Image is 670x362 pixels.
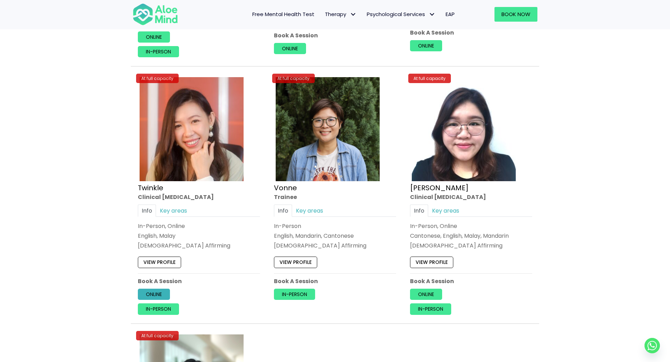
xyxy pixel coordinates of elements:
div: Clinical [MEDICAL_DATA] [138,193,260,201]
a: EAP [440,7,460,22]
a: Key areas [428,205,463,217]
p: Book A Session [274,31,396,39]
a: In-person [410,303,451,315]
a: Key areas [292,205,327,217]
div: In-Person, Online [410,222,532,230]
a: Free Mental Health Test [247,7,320,22]
a: View profile [138,257,181,268]
a: Psychological ServicesPsychological Services: submenu [362,7,440,22]
span: Psychological Services: submenu [427,9,437,20]
a: Online [138,31,170,42]
img: Wei Shan_Profile-300×300 [412,77,516,181]
img: Aloe mind Logo [133,3,178,26]
span: Therapy: submenu [348,9,358,20]
a: Info [138,205,156,217]
div: At full capacity [136,331,179,340]
div: In-Person, Online [138,222,260,230]
div: At full capacity [272,74,315,83]
a: TherapyTherapy: submenu [320,7,362,22]
p: Book A Session [410,28,532,36]
a: Book Now [494,7,537,22]
div: Trainee [274,193,396,201]
a: Info [274,205,292,217]
a: Whatsapp [645,338,660,353]
span: Therapy [325,10,356,18]
p: English, Malay [138,232,260,240]
span: Psychological Services [367,10,435,18]
div: Clinical [MEDICAL_DATA] [410,193,532,201]
a: Online [274,43,306,54]
p: Book A Session [138,277,260,285]
p: Book A Session [410,277,532,285]
a: In-person [138,46,179,57]
div: At full capacity [408,74,451,83]
div: [DEMOGRAPHIC_DATA] Affirming [138,242,260,250]
img: Vonne Trainee [276,77,380,181]
p: Cantonese, English, Malay, Mandarin [410,232,532,240]
p: Book A Session [274,277,396,285]
a: View profile [274,257,317,268]
a: View profile [410,257,453,268]
div: At full capacity [136,74,179,83]
div: In-Person [274,222,396,230]
span: Free Mental Health Test [252,10,314,18]
nav: Menu [187,7,460,22]
a: Key areas [156,205,191,217]
a: Info [410,205,428,217]
a: In-person [274,289,315,300]
a: Twinkle [138,183,163,192]
a: Online [410,289,442,300]
img: twinkle_cropped-300×300 [140,77,244,181]
div: [DEMOGRAPHIC_DATA] Affirming [274,242,396,250]
div: [DEMOGRAPHIC_DATA] Affirming [410,242,532,250]
a: Online [138,289,170,300]
p: English, Mandarin, Cantonese [274,232,396,240]
span: Book Now [501,10,530,18]
a: Vonne [274,183,297,192]
a: Online [410,40,442,51]
a: [PERSON_NAME] [410,183,469,192]
span: EAP [446,10,455,18]
a: In-person [138,303,179,315]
